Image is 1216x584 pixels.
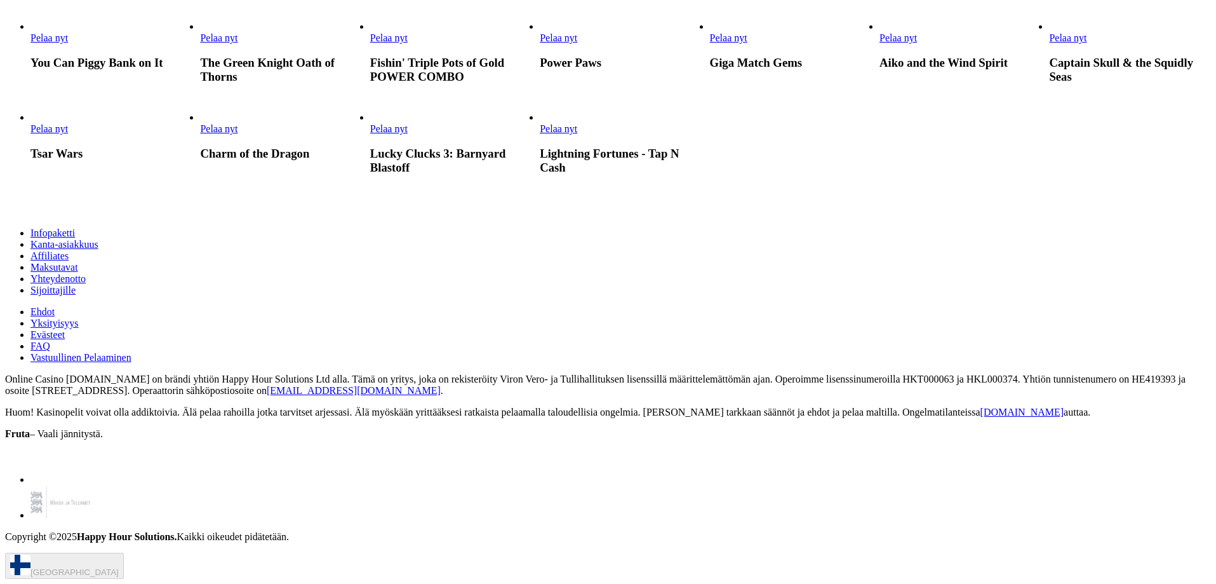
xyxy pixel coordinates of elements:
[1049,32,1086,43] a: Captain Skull & the Squidly Seas
[5,227,1211,363] nav: Secondary
[1049,32,1086,43] span: Pelaa nyt
[5,374,1211,397] p: Online Casino [DOMAIN_NAME] on brändi yhtiön Happy Hour Solutions Ltd alla. Tämä on yritys, joka ...
[1049,56,1211,84] h3: Captain Skull & the Squidly Seas
[30,352,131,363] a: Vastuullinen Pelaaminen
[30,262,78,273] a: Maksutavat
[30,56,192,70] h3: You Can Piggy Bank on It
[370,123,408,134] span: Pelaa nyt
[540,123,577,134] span: Pelaa nyt
[710,32,747,43] a: Giga Match Gems
[200,123,237,134] a: Charm of the Dragon
[200,123,237,134] span: Pelaa nyt
[30,123,68,134] span: Pelaa nyt
[370,21,532,84] article: Fishin' Triple Pots of Gold POWER COMBO
[30,21,192,70] article: You Can Piggy Bank on It
[30,306,55,317] a: Ehdot
[370,56,532,84] h3: Fishin' Triple Pots of Gold POWER COMBO
[30,285,76,295] a: Sijoittajille
[710,32,747,43] span: Pelaa nyt
[10,555,30,575] img: Finland flag
[5,553,124,579] button: [GEOGRAPHIC_DATA]
[30,318,79,329] a: Yksityisyys
[30,250,69,261] a: Affiliates
[540,32,577,43] span: Pelaa nyt
[200,32,237,43] span: Pelaa nyt
[30,112,192,161] article: Tsar Wars
[540,32,577,43] a: Power Paws
[30,32,68,43] span: Pelaa nyt
[540,147,702,175] h3: Lightning Fortunes - Tap N Cash
[30,227,75,238] a: Infopaketti
[5,531,1211,543] p: Copyright ©2025 Kaikki oikeudet pidätetään.
[370,112,532,175] article: Lucky Clucks 3: Barnyard Blastoff
[5,407,1211,418] p: Huom! Kasinopelit voivat olla addiktoivia. Älä pelaa rahoilla jotka tarvitset arjessasi. Älä myös...
[1049,21,1211,84] article: Captain Skull & the Squidly Seas
[370,32,408,43] span: Pelaa nyt
[30,147,192,161] h3: Tsar Wars
[30,341,50,351] a: FAQ
[710,21,872,70] article: Giga Match Gems
[879,56,1041,70] h3: Aiko and the Wind Spirit
[370,123,408,134] a: Lucky Clucks 3: Barnyard Blastoff
[879,21,1041,70] article: Aiko and the Wind Spirit
[370,147,532,175] h3: Lucky Clucks 3: Barnyard Blastoff
[5,428,1211,440] p: – Vaali jännitystä.
[540,112,702,175] article: Lightning Fortunes - Tap N Cash
[30,567,119,577] span: [GEOGRAPHIC_DATA]
[370,32,408,43] a: Fishin' Triple Pots of Gold POWER COMBO
[710,56,872,70] h3: Giga Match Gems
[30,329,65,340] a: Evästeet
[267,385,441,396] a: [EMAIL_ADDRESS][DOMAIN_NAME]
[200,32,237,43] a: The Green Knight Oath of Thorns
[879,32,917,43] span: Pelaa nyt
[200,112,362,161] article: Charm of the Dragon
[200,56,362,84] h3: The Green Knight Oath of Thorns
[30,123,68,134] a: Tsar Wars
[77,531,177,542] strong: Happy Hour Solutions.
[30,486,90,519] img: maksu-ja-tolliamet
[30,239,98,250] a: Kanta-asiakkuus
[540,56,702,70] h3: Power Paws
[980,407,1064,418] a: [DOMAIN_NAME]
[30,510,90,520] a: maksu-ja-tolliamet
[30,32,68,43] a: You Can Piggy Bank on It
[200,147,362,161] h3: Charm of the Dragon
[540,21,702,70] article: Power Paws
[879,32,917,43] a: Aiko and the Wind Spirit
[5,428,30,439] strong: Fruta
[540,123,577,134] a: Lightning Fortunes - Tap N Cash
[200,21,362,84] article: The Green Knight Oath of Thorns
[30,273,86,284] a: Yhteydenotto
